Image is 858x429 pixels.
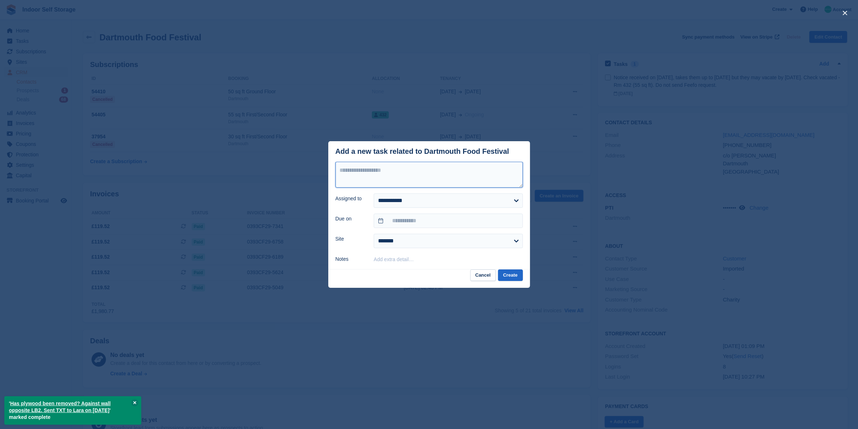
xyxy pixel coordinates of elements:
label: Due on [335,215,365,223]
p: ' ' marked complete [4,396,141,425]
div: Add a new task related to Dartmouth Food Festival [335,147,509,156]
label: Assigned to [335,195,365,202]
button: Add extra detail… [374,256,414,262]
button: close [839,7,851,19]
label: Notes [335,255,365,263]
button: Cancel [470,269,496,281]
a: Has plywood been removed? Against wall opposite LB2. Sent TXT to Lara on [DATE] [9,401,111,413]
button: Create [498,269,523,281]
label: Site [335,235,365,243]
